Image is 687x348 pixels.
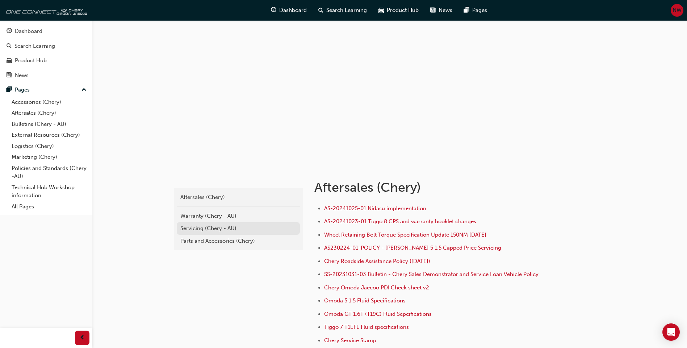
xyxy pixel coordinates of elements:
a: Chery Omoda Jaecoo PDI Check sheet v2 [324,284,429,291]
span: News [439,6,452,14]
a: Omoda 5 1.5 Fluid Specifications [324,297,406,304]
button: NW [671,4,683,17]
a: Technical Hub Workshop information [9,182,89,201]
a: Servicing (Chery - AU) [177,222,300,235]
a: Aftersales (Chery) [177,191,300,204]
div: Search Learning [14,42,55,50]
a: Chery Roadside Assistance Policy ([DATE]) [324,258,430,264]
span: car-icon [7,58,12,64]
a: Tiggo 7 T1EFL Fluid specifications [324,324,409,330]
span: news-icon [430,6,436,15]
span: up-icon [81,85,87,95]
a: Product Hub [3,54,89,67]
div: Open Intercom Messenger [662,323,680,341]
a: Bulletins (Chery - AU) [9,119,89,130]
a: search-iconSearch Learning [313,3,373,18]
a: Chery Service Stamp [324,337,376,344]
button: DashboardSearch LearningProduct HubNews [3,23,89,83]
span: pages-icon [464,6,469,15]
span: NW [673,6,682,14]
div: Servicing (Chery - AU) [180,224,296,233]
a: Parts and Accessories (Chery) [177,235,300,247]
a: AS-20241023-01 Tiggo 8 CPS and warranty booklet changes [324,218,476,225]
div: Aftersales (Chery) [180,193,296,201]
a: guage-iconDashboard [265,3,313,18]
span: prev-icon [80,334,85,343]
div: Dashboard [15,27,42,35]
a: SS-20231031-03 Bulletin - Chery Sales Demonstrator and Service Loan Vehicle Policy [324,271,539,277]
a: Omoda GT 1.6T (T19C) Fluid Sepcifications [324,311,432,317]
span: guage-icon [7,28,12,35]
a: Warranty (Chery - AU) [177,210,300,222]
div: Product Hub [15,56,47,65]
span: Dashboard [279,6,307,14]
a: AS230224-01-POLICY - [PERSON_NAME] 5 1.5 Capped Price Servicing [324,245,501,251]
span: pages-icon [7,87,12,93]
div: Warranty (Chery - AU) [180,212,296,220]
a: External Resources (Chery) [9,130,89,141]
div: News [15,71,29,80]
span: guage-icon [271,6,276,15]
a: AS-20241025-01 Nidasu implementation [324,205,426,212]
a: Logistics (Chery) [9,141,89,152]
span: Product Hub [387,6,419,14]
span: car-icon [378,6,384,15]
a: news-iconNews [424,3,458,18]
img: oneconnect [4,3,87,17]
span: Pages [472,6,487,14]
div: Pages [15,86,30,94]
span: news-icon [7,72,12,79]
a: News [3,69,89,82]
div: Parts and Accessories (Chery) [180,237,296,245]
button: Pages [3,83,89,97]
a: car-iconProduct Hub [373,3,424,18]
a: Accessories (Chery) [9,97,89,108]
a: All Pages [9,201,89,212]
span: search-icon [318,6,323,15]
a: Dashboard [3,25,89,38]
a: Policies and Standards (Chery -AU) [9,163,89,182]
a: pages-iconPages [458,3,493,18]
h1: Aftersales (Chery) [314,179,552,195]
a: Wheel Retaining Bolt Torque Specification Update 150NM [DATE] [324,232,486,238]
a: Search Learning [3,39,89,53]
span: Search Learning [326,6,367,14]
a: Aftersales (Chery) [9,107,89,119]
a: Marketing (Chery) [9,152,89,163]
span: search-icon [7,43,12,50]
